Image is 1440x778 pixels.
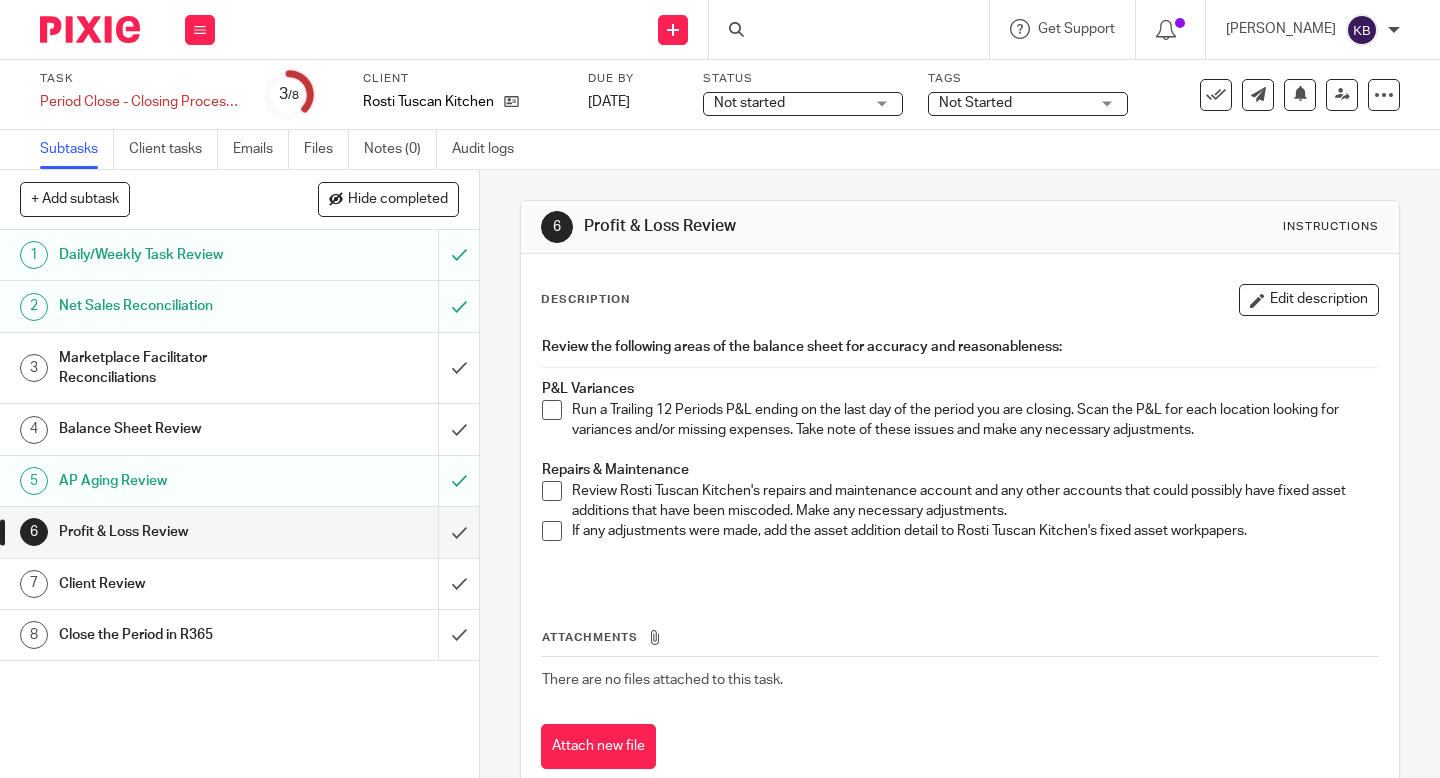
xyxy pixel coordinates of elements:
[703,71,903,87] label: Status
[572,481,1378,522] p: Review Rosti Tuscan Kitchen's repairs and maintenance account and any other accounts that could p...
[1239,284,1379,316] button: Edit description
[20,293,48,321] div: 2
[542,632,638,643] span: Attachments
[59,240,299,270] h1: Daily/Weekly Task Review
[59,343,299,394] h1: Marketplace Facilitator Reconciliations
[288,90,299,101] small: /8
[541,724,656,769] button: Attach new file
[20,621,48,649] div: 8
[584,216,1003,237] h1: Profit & Loss Review
[59,414,299,444] h1: Balance Sheet Review
[20,416,48,444] div: 4
[59,291,299,321] h1: Net Sales Reconciliation
[129,130,218,169] a: Client tasks
[542,460,1378,480] h4: Repairs & Maintenance
[1038,22,1115,36] span: Get Support
[40,71,240,87] label: Task
[20,467,48,495] div: 5
[40,16,140,43] img: Pixie
[59,517,299,547] h1: Profit & Loss Review
[928,71,1128,87] label: Tags
[20,182,130,216] button: + Add subtask
[20,518,48,546] div: 6
[363,71,563,87] label: Client
[20,570,48,598] div: 7
[714,96,785,110] span: Not started
[363,92,494,112] p: Rosti Tuscan Kitchen
[348,192,448,208] span: Hide completed
[1283,219,1379,235] div: Instructions
[542,379,1378,399] h4: P&L Variances
[304,130,349,169] a: Files
[59,620,299,650] h1: Close the Period in R365
[588,95,630,109] span: [DATE]
[40,130,114,169] a: Subtasks
[279,83,299,106] div: 3
[364,130,437,169] a: Notes (0)
[452,130,529,169] a: Audit logs
[20,354,48,382] div: 3
[59,466,299,496] h1: AP Aging Review
[572,521,1378,541] p: If any adjustments were made, add the asset addition detail to Rosti Tuscan Kitchen's fixed asset...
[20,241,48,269] div: 1
[1346,14,1378,46] img: svg%3E
[1226,19,1336,39] p: [PERSON_NAME]
[233,130,289,169] a: Emails
[542,673,783,687] span: There are no files attached to this task.
[541,211,573,243] div: 6
[588,71,678,87] label: Due by
[542,337,1378,357] h4: Review the following areas of the balance sheet for accuracy and reasonableness:
[40,92,240,112] div: Period Close - Closing Processes
[318,182,459,216] button: Hide completed
[541,292,630,308] p: Description
[939,96,1012,110] span: Not Started
[572,400,1378,441] p: Run a Trailing 12 Periods P&L ending on the last day of the period you are closing. Scan the P&L ...
[59,569,299,599] h1: Client Review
